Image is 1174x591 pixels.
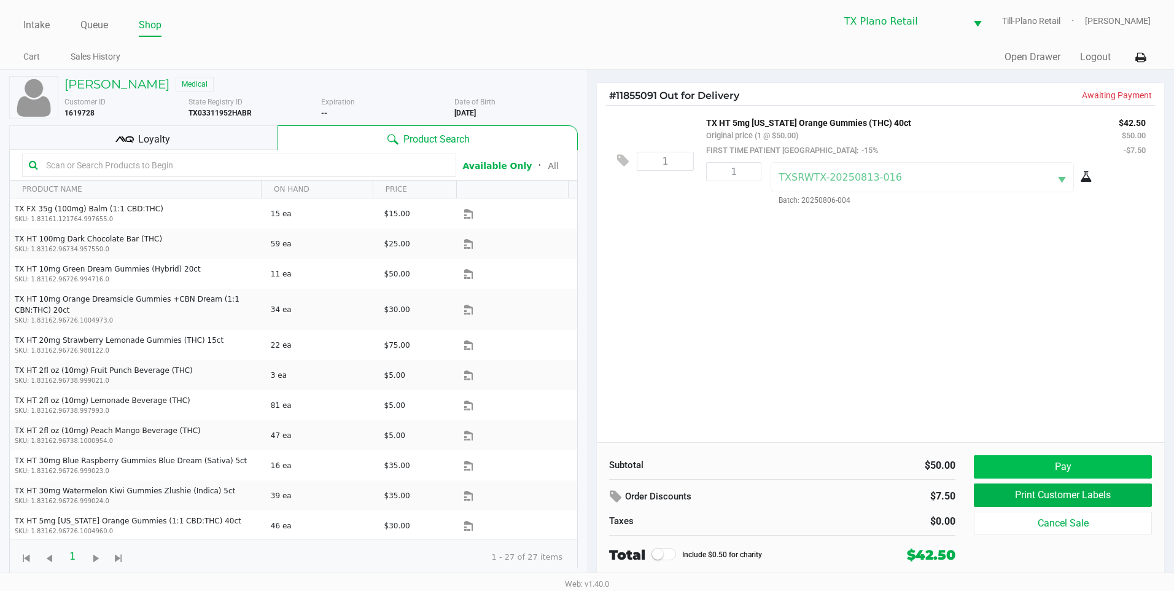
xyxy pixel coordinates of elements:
[37,544,61,568] span: Go to the previous page
[139,17,161,34] a: Shop
[10,450,265,480] td: TX HT 30mg Blue Raspberry Gummies Blue Dream (Sativa) 5ct
[88,551,104,566] span: Go to the next page
[532,160,548,171] span: ᛫
[15,316,260,325] p: SKU: 1.83162.96726.1004973.0
[706,131,798,140] small: Original price (1 @ $50.00)
[140,551,562,563] kendo-pager-info: 1 - 27 of 27 items
[10,420,265,450] td: TX HT 2fl oz (10mg) Peach Mango Beverage (THC)
[15,466,260,476] p: SKU: 1.83162.96726.999023.0
[403,132,470,147] span: Product Search
[373,181,456,198] th: PRICE
[71,49,120,65] a: Sales History
[384,461,410,470] span: $35.00
[454,98,496,106] span: Date of Birth
[10,259,265,289] td: TX HT 10mg Green Dream Gummies (Hybrid) 20ct
[548,160,558,173] button: All
[15,346,260,355] p: SKU: 1.83162.96726.988122.0
[880,89,1152,102] p: Awaiting Payment
[858,146,878,155] span: -15%
[176,77,214,92] span: Medical
[384,522,410,530] span: $30.00
[265,259,379,289] td: 11 ea
[41,156,449,174] input: Scan or Search Products to Begin
[64,109,95,117] b: 1619728
[384,491,410,500] span: $35.00
[384,401,405,410] span: $5.00
[384,209,410,218] span: $15.00
[138,132,170,147] span: Loyalty
[107,544,130,568] span: Go to the last page
[15,406,260,415] p: SKU: 1.83162.96738.997993.0
[265,420,379,450] td: 47 ea
[1002,15,1085,28] span: Till-Plano Retail
[321,109,327,117] b: --
[61,545,84,568] span: Page 1
[265,511,379,541] td: 46 ea
[609,545,828,565] div: Total
[265,360,379,390] td: 3 ea
[10,181,577,539] div: Data table
[706,115,1100,128] p: TX HT 5mg [US_STATE] Orange Gummies (THC) 40ct
[1005,50,1060,65] button: Open Drawer
[15,275,260,284] p: SKU: 1.83162.96726.994716.0
[111,551,126,566] span: Go to the last page
[609,486,834,508] div: Order Discounts
[771,196,850,205] span: Batch: 20250806-004
[10,390,265,420] td: TX HT 2fl oz (10mg) Lemonade Beverage (THC)
[10,181,261,198] th: PRODUCT NAME
[609,90,739,101] span: 11855091 Out for Delivery
[10,289,265,330] td: TX HT 10mg Orange Dreamsicle Gummies +CBN Dream (1:1 CBN:THC) 20ct
[64,98,106,106] span: Customer ID
[844,14,958,29] span: TX Plano Retail
[706,146,878,155] small: FIRST TIME PATIENT [GEOGRAPHIC_DATA]:
[15,245,260,254] p: SKU: 1.83162.96734.957550.0
[265,289,379,330] td: 34 ea
[23,17,50,34] a: Intake
[80,17,108,34] a: Queue
[84,544,107,568] span: Go to the next page
[609,458,773,472] div: Subtotal
[10,480,265,511] td: TX HT 30mg Watermelon Kiwi Gummies Zlushie (Indica) 5ct
[261,181,373,198] th: ON HAND
[791,514,955,529] div: $0.00
[15,376,260,385] p: SKU: 1.83162.96738.999021.0
[10,360,265,390] td: TX HT 2fl oz (10mg) Fruit Punch Beverage (THC)
[10,229,265,259] td: TX HT 100mg Dark Chocolate Bar (THC)
[10,511,265,541] td: TX HT 5mg [US_STATE] Orange Gummies (1:1 CBD:THC) 40ct
[384,270,410,278] span: $50.00
[1124,146,1146,155] small: -$7.50
[384,371,405,380] span: $5.00
[384,341,410,350] span: $75.00
[907,545,955,565] div: $42.50
[10,198,265,229] td: TX FX 35g (100mg) Balm (1:1 CBD:THC)
[265,330,379,360] td: 22 ea
[974,483,1152,507] button: Print Customer Labels
[321,98,355,106] span: Expiration
[974,512,1152,535] button: Cancel Sale
[454,109,476,117] b: [DATE]
[1080,50,1111,65] button: Logout
[384,305,410,314] span: $30.00
[609,514,773,528] div: Taxes
[384,240,410,248] span: $25.00
[15,214,260,224] p: SKU: 1.83161.121764.997655.0
[852,486,955,507] div: $7.50
[974,455,1152,479] button: Pay
[15,544,38,568] span: Go to the first page
[265,198,379,229] td: 15 ea
[682,549,762,560] span: Include $0.50 for charity
[23,49,40,65] a: Cart
[19,551,34,566] span: Go to the first page
[10,330,265,360] td: TX HT 20mg Strawberry Lemonade Gummies (THC) 15ct
[265,390,379,420] td: 81 ea
[64,77,169,92] h5: [PERSON_NAME]
[265,480,379,511] td: 39 ea
[1119,115,1146,128] p: $42.50
[609,90,616,101] span: #
[15,496,260,506] p: SKU: 1.83162.96726.999024.0
[189,109,252,117] b: TX03311952HABR
[189,98,243,106] span: State Registry ID
[42,551,57,566] span: Go to the previous page
[15,436,260,445] p: SKU: 1.83162.96738.1000954.0
[791,458,955,473] div: $50.00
